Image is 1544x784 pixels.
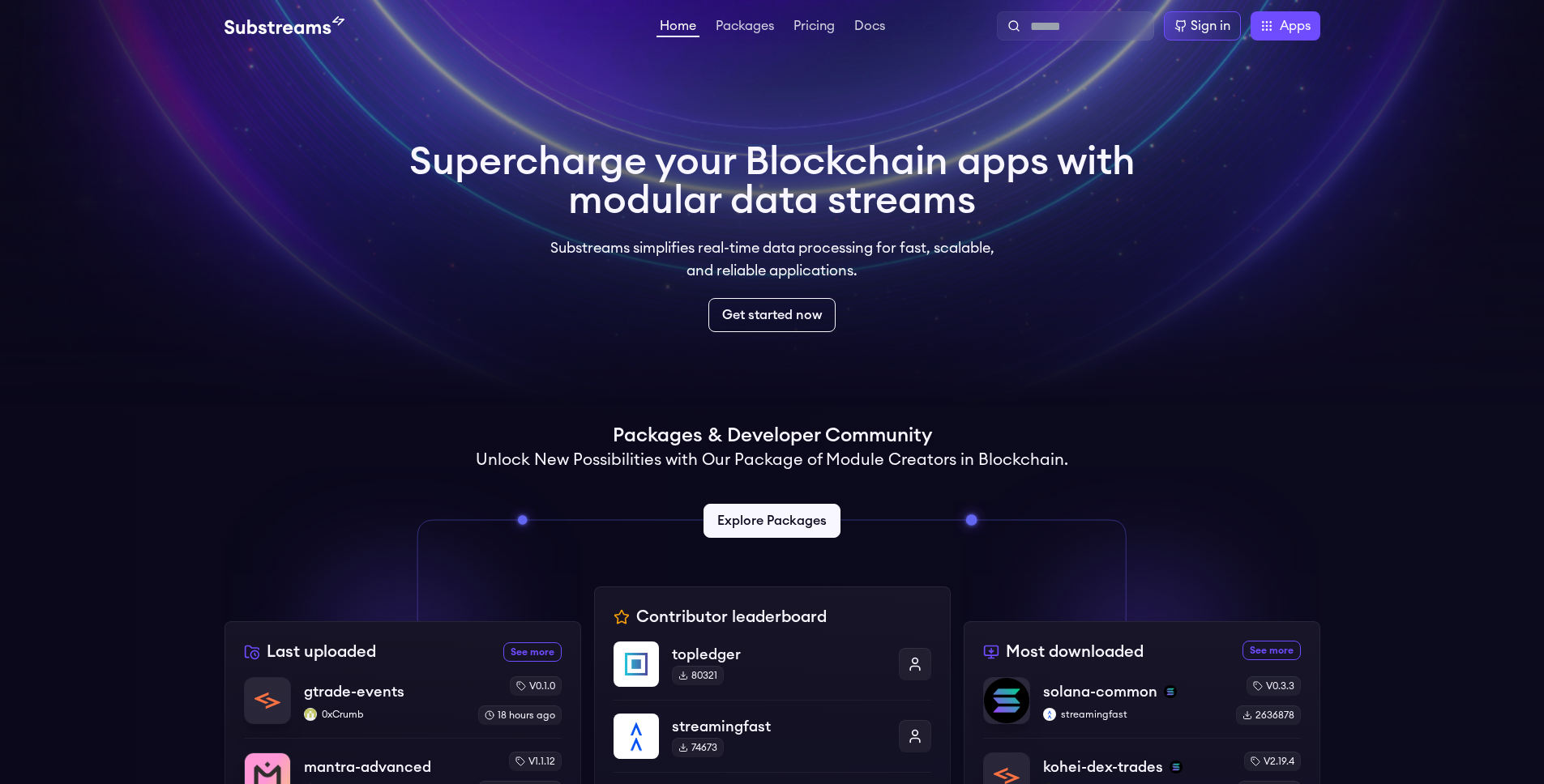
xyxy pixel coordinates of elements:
[1043,756,1163,778] p: kohei-dex-trades
[712,19,777,36] a: Packages
[672,666,724,685] div: 80321
[1236,705,1301,725] div: 2636878
[1043,680,1157,703] p: solana-common
[704,504,840,538] a: Explore Packages
[672,643,886,666] p: topledger
[304,680,404,703] p: gtrade-events
[304,708,465,721] p: 0xCrumb
[510,676,562,696] div: v0.1.0
[672,715,886,738] p: streamingfast
[1244,752,1301,771] div: v2.19.4
[1164,11,1241,40] a: Sign in
[672,738,724,757] div: 74673
[614,714,659,759] img: streamingfast
[1247,676,1301,696] div: v0.3.3
[304,708,317,721] img: 0xCrumb
[614,641,931,700] a: topledgertopledger80321
[984,678,1029,723] img: solana-common
[503,642,562,662] a: See more recently uploaded packages
[509,752,562,771] div: v1.1.12
[1043,708,1223,721] p: streamingfast
[245,678,290,723] img: gtrade-events
[613,423,932,449] h1: Packages & Developer Community
[1242,641,1301,660] a: See more most downloaded packages
[708,298,836,332] a: Get started now
[244,676,562,738] a: gtrade-eventsgtrade-events0xCrumb0xCrumbv0.1.018 hours ago
[851,19,888,36] a: Docs
[657,19,699,37] a: Home
[225,16,344,36] img: Substream's logo
[790,19,838,36] a: Pricing
[1170,761,1183,773] img: solana
[1191,16,1230,36] div: Sign in
[476,449,1068,471] h2: Unlock New Possibilities with Our Package of Module Creators in Blockchain.
[1043,708,1056,721] img: streamingfast
[409,143,1136,220] h1: Supercharge your Blockchain apps with modular data streams
[539,236,1006,282] p: Substreams simplifies real-time data processing for fast, scalable, and reliable applications.
[614,641,659,687] img: topledger
[478,705,562,725] div: 18 hours ago
[1164,685,1177,698] img: solana
[614,700,931,772] a: streamingfaststreamingfast74673
[983,676,1301,738] a: solana-commonsolana-commonsolanastreamingfaststreamingfastv0.3.32636878
[304,756,431,778] p: mantra-advanced
[1280,16,1311,36] span: Apps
